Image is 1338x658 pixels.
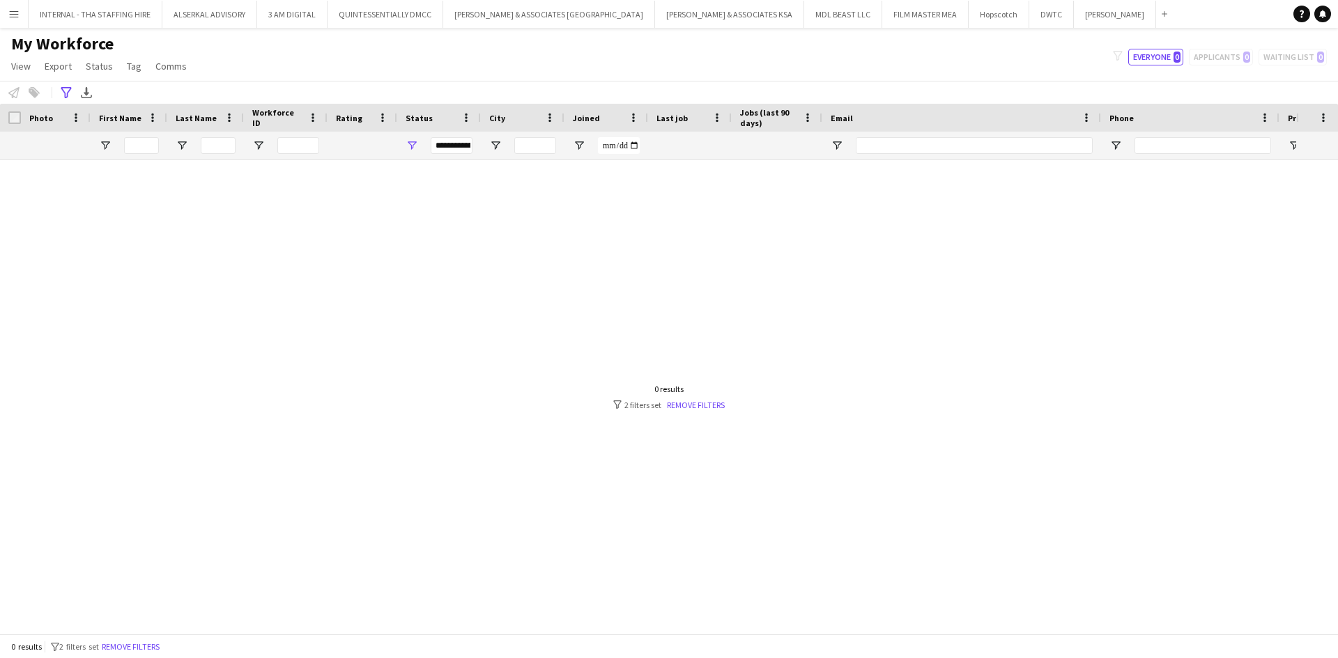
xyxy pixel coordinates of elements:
span: Last Name [176,113,217,123]
button: FILM MASTER MEA [882,1,969,28]
span: Rating [336,113,362,123]
button: Remove filters [99,639,162,655]
span: Photo [29,113,53,123]
app-action-btn: Advanced filters [58,84,75,101]
button: Open Filter Menu [831,139,843,152]
span: 2 filters set [59,641,99,652]
button: MDL BEAST LLC [804,1,882,28]
span: Jobs (last 90 days) [740,107,797,128]
span: Email [831,113,853,123]
button: [PERSON_NAME] & ASSOCIATES KSA [655,1,804,28]
button: [PERSON_NAME] [1074,1,1156,28]
button: Open Filter Menu [489,139,502,152]
a: Remove filters [667,400,725,410]
input: Email Filter Input [856,137,1093,154]
button: Open Filter Menu [176,139,188,152]
button: [PERSON_NAME] & ASSOCIATES [GEOGRAPHIC_DATA] [443,1,655,28]
span: View [11,60,31,72]
span: 0 [1174,52,1181,63]
button: Hopscotch [969,1,1029,28]
span: Status [406,113,433,123]
button: Open Filter Menu [99,139,111,152]
input: First Name Filter Input [124,137,159,154]
input: Phone Filter Input [1135,137,1271,154]
button: Open Filter Menu [1109,139,1122,152]
button: Open Filter Menu [1288,139,1300,152]
span: Status [86,60,113,72]
input: Joined Filter Input [598,137,640,154]
span: Joined [573,113,600,123]
input: City Filter Input [514,137,556,154]
span: Export [45,60,72,72]
span: Workforce ID [252,107,302,128]
button: Open Filter Menu [406,139,418,152]
a: Tag [121,57,147,75]
button: INTERNAL - THA STAFFING HIRE [29,1,162,28]
a: Status [80,57,118,75]
span: City [489,113,505,123]
a: View [6,57,36,75]
input: Column with Header Selection [8,111,21,124]
div: 2 filters set [613,400,725,410]
span: Phone [1109,113,1134,123]
span: Comms [155,60,187,72]
button: QUINTESSENTIALLY DMCC [328,1,443,28]
button: Everyone0 [1128,49,1183,65]
input: Last Name Filter Input [201,137,236,154]
span: Last job [656,113,688,123]
button: 3 AM DIGITAL [257,1,328,28]
button: Open Filter Menu [252,139,265,152]
span: Tag [127,60,141,72]
button: Open Filter Menu [573,139,585,152]
span: First Name [99,113,141,123]
input: Workforce ID Filter Input [277,137,319,154]
span: My Workforce [11,33,114,54]
a: Comms [150,57,192,75]
app-action-btn: Export XLSX [78,84,95,101]
button: DWTC [1029,1,1074,28]
span: Profile [1288,113,1316,123]
div: 0 results [613,384,725,394]
button: ALSERKAL ADVISORY [162,1,257,28]
a: Export [39,57,77,75]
